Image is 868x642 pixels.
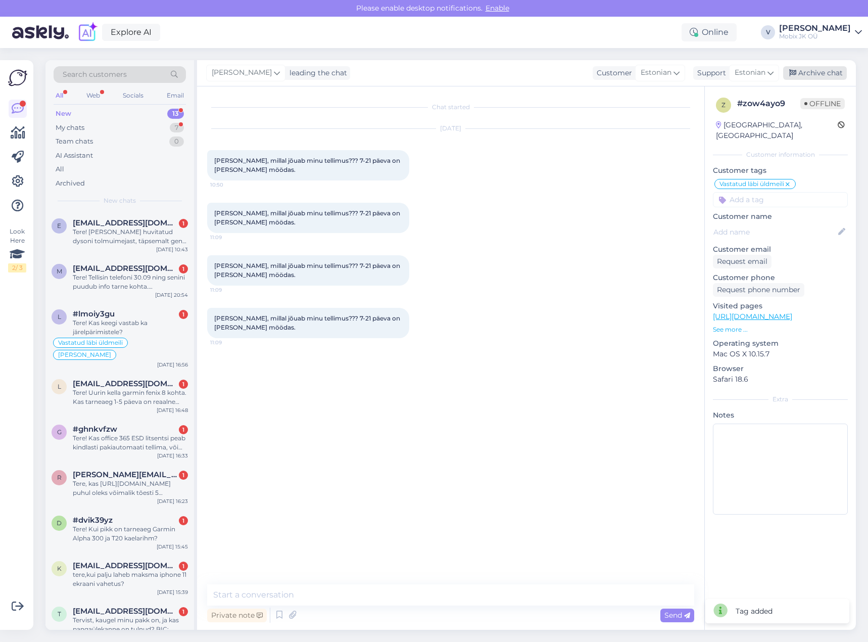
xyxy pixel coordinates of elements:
[73,379,178,388] span: laanepeeter@gmail.com
[58,352,111,358] span: [PERSON_NAME]
[641,67,671,78] span: Estonian
[179,425,188,434] div: 1
[57,222,61,230] span: e
[179,310,188,319] div: 1
[73,309,115,318] span: #lmoiy3gu
[713,363,848,374] p: Browser
[56,164,64,174] div: All
[56,151,93,161] div: AI Assistant
[713,211,848,222] p: Customer name
[179,380,188,389] div: 1
[73,616,188,634] div: Tervist, kaugel minu pakk on, ja kas pangaülekanne on tulnud? BIC: [SWIFT_CODE] TELLIMUSE ANDMED:...
[713,272,848,283] p: Customer phone
[483,4,512,13] span: Enable
[713,410,848,421] p: Notes
[57,565,62,572] span: k
[210,181,248,189] span: 10:50
[713,395,848,404] div: Extra
[713,325,848,334] p: See more ...
[210,339,248,346] span: 11:09
[63,69,127,80] span: Search customers
[73,434,188,452] div: Tere! Kas office 365 ESD litsentsi peab kindlasti pakiautomaati tellima, või tellin esindusse ja ...
[56,178,85,189] div: Archived
[713,374,848,385] p: Safari 18.6
[721,101,726,109] span: z
[713,312,792,321] a: [URL][DOMAIN_NAME]
[713,150,848,159] div: Customer information
[8,263,26,272] div: 2 / 3
[713,244,848,255] p: Customer email
[713,165,848,176] p: Customer tags
[214,209,402,226] span: [PERSON_NAME], millal jõuab minu tellimus??? 7-21 päeva on [PERSON_NAME] möödas.
[56,109,71,119] div: New
[713,283,804,297] div: Request phone number
[157,406,188,414] div: [DATE] 16:48
[713,255,771,268] div: Request email
[179,219,188,228] div: 1
[593,68,632,78] div: Customer
[779,32,851,40] div: Mobix JK OÜ
[713,349,848,359] p: Mac OS X 10.15.7
[157,588,188,596] div: [DATE] 15:39
[179,607,188,616] div: 1
[170,123,184,133] div: 7
[73,561,178,570] span: kmgrupp1@gmail.com
[157,361,188,369] div: [DATE] 16:56
[157,452,188,460] div: [DATE] 16:33
[73,227,188,246] div: Tere! [PERSON_NAME] huvitatud dysoni tolmuimejast, täpsemalt gen5 mudelist. Leidsin kaks sama too...
[57,519,62,527] span: d
[104,196,136,205] span: New chats
[713,338,848,349] p: Operating system
[121,89,146,102] div: Socials
[179,471,188,480] div: 1
[157,543,188,551] div: [DATE] 15:45
[682,23,737,41] div: Online
[73,516,113,525] span: #dvik39yz
[58,610,61,618] span: t
[179,562,188,571] div: 1
[57,428,62,436] span: g
[84,89,102,102] div: Web
[73,525,188,543] div: Tere! Kui pikk on tarneaeg Garmin Alpha 300 ja T20 kaelarihm?
[57,474,62,481] span: r
[736,606,773,617] div: Tag added
[156,246,188,253] div: [DATE] 10:43
[73,218,178,227] span: elerin.lohmus@gmail.com
[73,570,188,588] div: tere,kui palju laheb maksma iphone 11 ekraani vahetus?
[8,227,26,272] div: Look Here
[783,66,847,80] div: Archive chat
[693,68,726,78] div: Support
[73,318,188,337] div: Tere! Kas keegi vastab ka järelpärimistele?
[179,264,188,273] div: 1
[8,68,27,87] img: Askly Logo
[212,67,272,78] span: [PERSON_NAME]
[779,24,851,32] div: [PERSON_NAME]
[155,291,188,299] div: [DATE] 20:54
[167,109,184,119] div: 13
[285,68,347,78] div: leading the chat
[58,313,61,320] span: l
[73,607,178,616] span: trumbergtommy@gmail.com
[737,98,800,110] div: # zow4ayo9
[73,479,188,497] div: Tere, kas [URL][DOMAIN_NAME] puhul oleks võimalik tõesti 5 tööpäevaga telefon [PERSON_NAME] või o...
[73,470,178,479] span: risko.ruus@gmail.com
[73,273,188,291] div: Tere! Tellisin telefoni 30.09 ning senini puudub info tarne kohta. [PERSON_NAME] varasemalt Mobix...
[169,136,184,147] div: 0
[207,609,267,622] div: Private note
[716,120,838,141] div: [GEOGRAPHIC_DATA], [GEOGRAPHIC_DATA]
[58,383,61,390] span: l
[713,192,848,207] input: Add a tag
[214,157,402,173] span: [PERSON_NAME], millal jõuab minu tellimus??? 7-21 päeva on [PERSON_NAME] möödas.
[58,340,123,346] span: Vastatud läbi üldmeili
[664,611,690,620] span: Send
[761,25,775,39] div: V
[207,103,694,112] div: Chat started
[73,425,117,434] span: #ghnkvfzw
[713,301,848,311] p: Visited pages
[165,89,186,102] div: Email
[102,24,160,41] a: Explore AI
[735,67,765,78] span: Estonian
[73,264,178,273] span: meriloi@gmail.com
[73,388,188,406] div: Tere! Uurin kella garmin fenix 8 kohta. Kas tarneaeg 1-5 päeva on reaalne aeg? Kellaks siis [URL]...
[207,124,694,133] div: [DATE]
